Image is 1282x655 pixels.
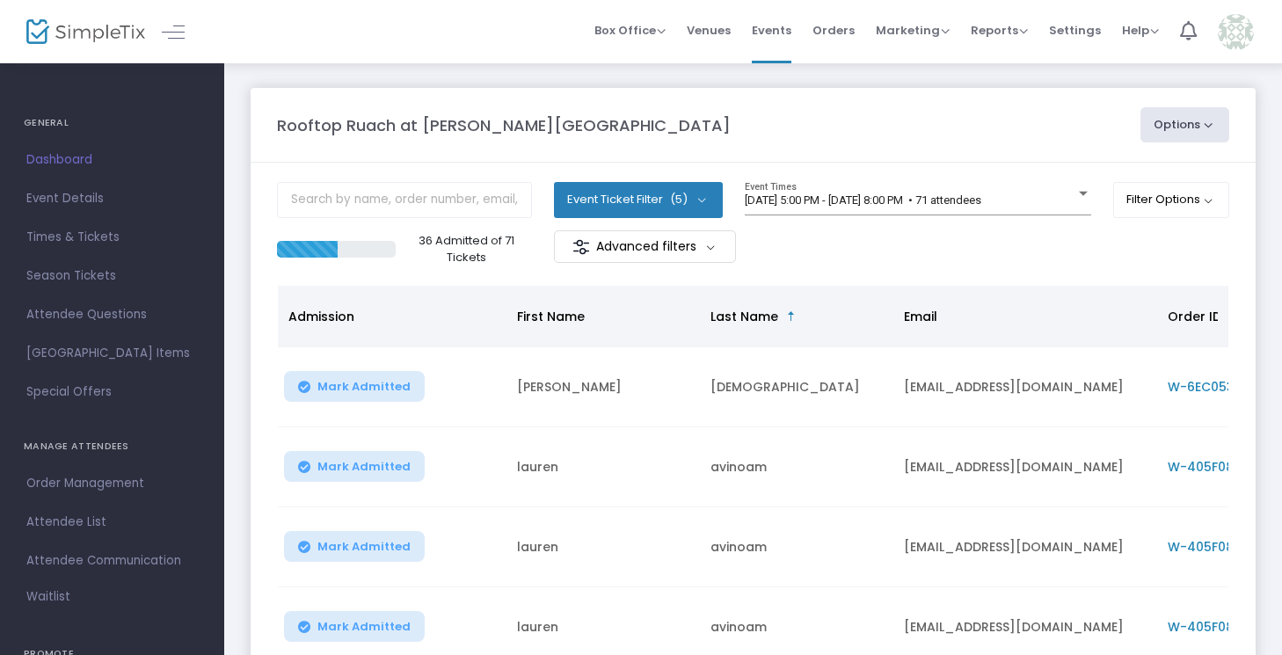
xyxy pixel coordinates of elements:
span: Order ID [1168,308,1221,325]
p: 36 Admitted of 71 Tickets [403,232,530,266]
span: Help [1122,22,1159,39]
span: Venues [687,8,731,53]
h4: GENERAL [24,106,200,141]
span: (5) [670,193,688,207]
button: Mark Admitted [284,531,425,562]
button: Filter Options [1113,182,1230,217]
span: Email [904,308,937,325]
span: W-6EC0534F-5 [1168,378,1264,396]
span: Order Management [26,472,198,495]
button: Mark Admitted [284,371,425,402]
button: Mark Admitted [284,451,425,482]
td: [EMAIL_ADDRESS][DOMAIN_NAME] [893,347,1157,427]
td: lauren [506,507,700,587]
span: Orders [812,8,855,53]
span: Marketing [876,22,950,39]
img: filter [572,238,590,256]
span: Special Offers [26,381,198,404]
span: Admission [288,308,354,325]
span: Attendee Communication [26,549,198,572]
span: Season Tickets [26,265,198,287]
span: W-405F08E2-8 [1168,618,1263,636]
span: [GEOGRAPHIC_DATA] Items [26,342,198,365]
span: Mark Admitted [317,620,411,634]
h4: MANAGE ATTENDEES [24,429,200,464]
td: [DEMOGRAPHIC_DATA] [700,347,893,427]
td: avinoam [700,427,893,507]
input: Search by name, order number, email, ip address [277,182,532,218]
span: Mark Admitted [317,460,411,474]
span: Settings [1049,8,1101,53]
span: Attendee List [26,511,198,534]
span: W-405F08E2-8 [1168,538,1263,556]
span: Events [752,8,791,53]
m-button: Advanced filters [554,230,736,263]
span: Sortable [784,309,798,324]
td: lauren [506,427,700,507]
td: [EMAIL_ADDRESS][DOMAIN_NAME] [893,507,1157,587]
span: Mark Admitted [317,380,411,394]
span: Reports [971,22,1028,39]
button: Event Ticket Filter(5) [554,182,723,217]
span: W-405F08E2-8 [1168,458,1263,476]
button: Options [1140,107,1230,142]
span: Waitlist [26,588,70,606]
td: [PERSON_NAME] [506,347,700,427]
span: Event Details [26,187,198,210]
td: [EMAIL_ADDRESS][DOMAIN_NAME] [893,427,1157,507]
span: Times & Tickets [26,226,198,249]
span: [DATE] 5:00 PM - [DATE] 8:00 PM • 71 attendees [745,193,981,207]
span: Dashboard [26,149,198,171]
span: Attendee Questions [26,303,198,326]
button: Mark Admitted [284,611,425,642]
span: Mark Admitted [317,540,411,554]
td: avinoam [700,507,893,587]
span: Box Office [594,22,666,39]
span: Last Name [710,308,778,325]
span: First Name [517,308,585,325]
m-panel-title: Rooftop Ruach at [PERSON_NAME][GEOGRAPHIC_DATA] [277,113,731,137]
